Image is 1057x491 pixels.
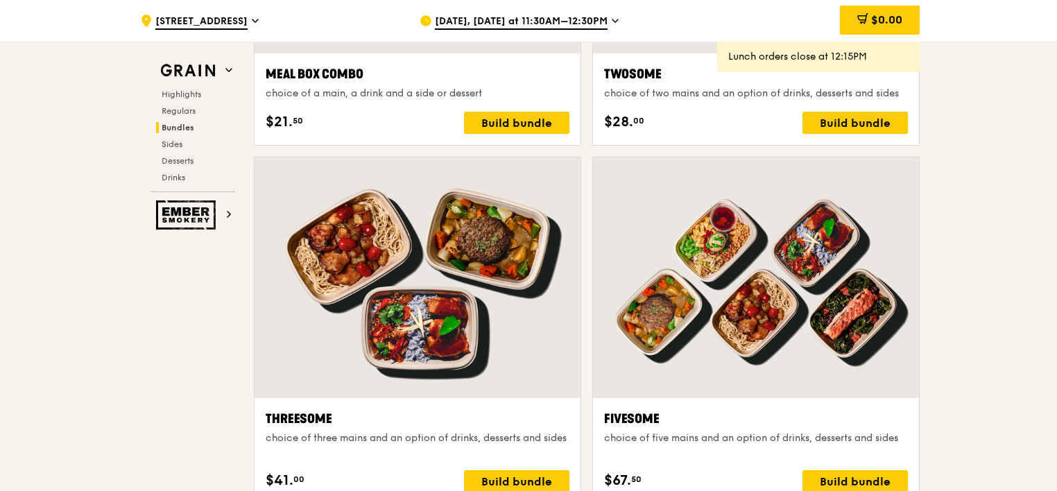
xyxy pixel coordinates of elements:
[464,112,569,134] div: Build bundle
[162,139,182,149] span: Sides
[266,87,569,101] div: choice of a main, a drink and a side or dessert
[871,13,902,26] span: $0.00
[266,470,293,491] span: $41.
[293,115,303,126] span: 50
[266,409,569,429] div: Threesome
[155,15,248,30] span: [STREET_ADDRESS]
[604,87,908,101] div: choice of two mains and an option of drinks, desserts and sides
[156,58,220,83] img: Grain web logo
[802,112,908,134] div: Build bundle
[604,470,631,491] span: $67.
[266,431,569,445] div: choice of three mains and an option of drinks, desserts and sides
[604,431,908,445] div: choice of five mains and an option of drinks, desserts and sides
[162,106,196,116] span: Regulars
[266,64,569,84] div: Meal Box Combo
[604,112,633,132] span: $28.
[293,474,304,485] span: 00
[631,474,642,485] span: 50
[162,156,194,166] span: Desserts
[435,15,608,30] span: [DATE], [DATE] at 11:30AM–12:30PM
[728,50,909,64] div: Lunch orders close at 12:15PM
[266,112,293,132] span: $21.
[162,123,194,132] span: Bundles
[604,409,908,429] div: Fivesome
[633,115,644,126] span: 00
[156,200,220,230] img: Ember Smokery web logo
[604,64,908,84] div: Twosome
[162,173,185,182] span: Drinks
[162,89,201,99] span: Highlights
